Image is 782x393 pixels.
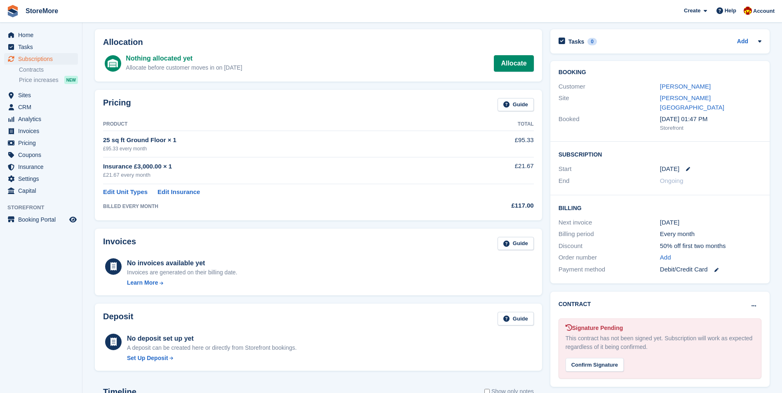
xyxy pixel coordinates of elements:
[4,29,78,41] a: menu
[660,265,761,274] div: Debit/Credit Card
[587,38,597,45] div: 0
[453,157,534,184] td: £21.67
[18,89,68,101] span: Sites
[4,125,78,137] a: menu
[559,241,660,251] div: Discount
[494,55,533,72] a: Allocate
[18,125,68,137] span: Invoices
[18,214,68,225] span: Booking Portal
[498,237,534,250] a: Guide
[4,89,78,101] a: menu
[660,218,761,227] div: [DATE]
[18,53,68,65] span: Subscriptions
[127,278,237,287] a: Learn More
[19,76,59,84] span: Price increases
[737,37,748,47] a: Add
[127,354,168,363] div: Set Up Deposit
[127,268,237,277] div: Invoices are generated on their billing date.
[18,101,68,113] span: CRM
[566,356,624,363] a: Confirm Signature
[660,115,761,124] div: [DATE] 01:47 PM
[103,203,453,210] div: BILLED EVERY MONTH
[453,131,534,157] td: £95.33
[559,218,660,227] div: Next invoice
[566,358,624,372] div: Confirm Signature
[498,98,534,112] a: Guide
[566,324,754,332] div: Signature Pending
[4,214,78,225] a: menu
[566,334,754,351] div: This contract has not been signed yet. Subscription will work as expected regardless of it being ...
[4,113,78,125] a: menu
[22,4,61,18] a: StoreMore
[103,187,148,197] a: Edit Unit Types
[127,354,297,363] a: Set Up Deposit
[103,98,131,112] h2: Pricing
[68,215,78,225] a: Preview store
[157,187,200,197] a: Edit Insurance
[559,204,761,212] h2: Billing
[559,69,761,76] h2: Booking
[103,118,453,131] th: Product
[660,229,761,239] div: Every month
[559,150,761,158] h2: Subscription
[126,63,242,72] div: Allocate before customer moves in on [DATE]
[103,237,136,250] h2: Invoices
[725,7,736,15] span: Help
[498,312,534,325] a: Guide
[103,171,453,179] div: £21.67 every month
[660,253,671,262] a: Add
[127,344,297,352] p: A deposit can be created here or directly from Storefront bookings.
[660,177,683,184] span: Ongoing
[103,37,534,47] h2: Allocation
[660,83,711,90] a: [PERSON_NAME]
[7,5,19,17] img: stora-icon-8386f47178a22dfd0bd8f6a31ec36ba5ce8667c1dd55bd0f319d3a0aa187defe.svg
[4,137,78,149] a: menu
[18,41,68,53] span: Tasks
[18,173,68,185] span: Settings
[18,137,68,149] span: Pricing
[568,38,585,45] h2: Tasks
[18,185,68,196] span: Capital
[4,149,78,161] a: menu
[64,76,78,84] div: NEW
[127,334,297,344] div: No deposit set up yet
[684,7,700,15] span: Create
[660,164,679,174] time: 2025-08-22 00:00:00 UTC
[103,136,453,145] div: 25 sq ft Ground Floor × 1
[660,94,724,111] a: [PERSON_NAME][GEOGRAPHIC_DATA]
[127,278,158,287] div: Learn More
[103,312,133,325] h2: Deposit
[4,53,78,65] a: menu
[660,241,761,251] div: 50% off first two months
[4,101,78,113] a: menu
[660,124,761,132] div: Storefront
[559,253,660,262] div: Order number
[559,164,660,174] div: Start
[453,201,534,211] div: £117.00
[559,82,660,91] div: Customer
[744,7,752,15] img: Store More Team
[127,258,237,268] div: No invoices available yet
[19,66,78,74] a: Contracts
[103,162,453,171] div: Insurance £3,000.00 × 1
[559,300,591,309] h2: Contract
[103,145,453,152] div: £95.33 every month
[453,118,534,131] th: Total
[559,176,660,186] div: End
[18,149,68,161] span: Coupons
[18,113,68,125] span: Analytics
[753,7,775,15] span: Account
[18,161,68,173] span: Insurance
[4,41,78,53] a: menu
[18,29,68,41] span: Home
[4,161,78,173] a: menu
[4,185,78,196] a: menu
[126,54,242,63] div: Nothing allocated yet
[4,173,78,185] a: menu
[559,265,660,274] div: Payment method
[559,229,660,239] div: Billing period
[559,94,660,112] div: Site
[19,75,78,84] a: Price increases NEW
[559,115,660,132] div: Booked
[7,204,82,212] span: Storefront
